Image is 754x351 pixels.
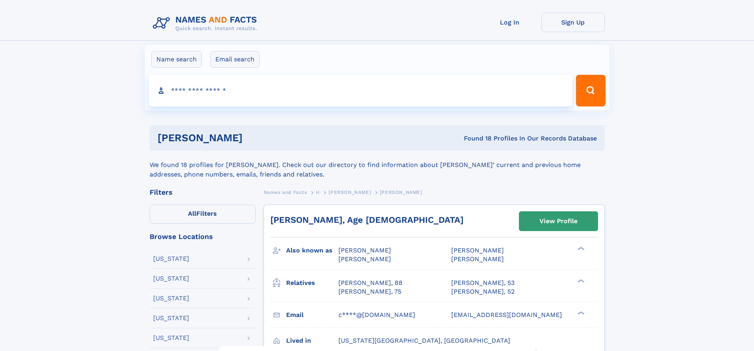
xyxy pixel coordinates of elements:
a: H [316,187,320,197]
span: [PERSON_NAME] [451,255,504,263]
a: [PERSON_NAME] [329,187,371,197]
div: We found 18 profiles for [PERSON_NAME]. Check out our directory to find information about [PERSON... [150,151,605,179]
span: [EMAIL_ADDRESS][DOMAIN_NAME] [451,311,562,319]
label: Name search [151,51,202,68]
h3: Relatives [286,276,338,290]
div: Browse Locations [150,233,256,240]
span: All [188,210,196,217]
div: [US_STATE] [153,256,189,262]
span: [US_STATE][GEOGRAPHIC_DATA], [GEOGRAPHIC_DATA] [338,337,510,344]
div: [US_STATE] [153,315,189,321]
h1: [PERSON_NAME] [158,133,353,143]
h3: Email [286,308,338,322]
label: Filters [150,205,256,224]
span: H [316,190,320,195]
span: [PERSON_NAME] [338,247,391,254]
a: View Profile [519,212,598,231]
a: Log In [478,13,541,32]
a: [PERSON_NAME], 88 [338,279,403,287]
div: Found 18 Profiles In Our Records Database [353,134,597,143]
a: [PERSON_NAME], 52 [451,287,515,296]
div: [US_STATE] [153,295,189,302]
a: [PERSON_NAME], 75 [338,287,401,296]
span: [PERSON_NAME] [329,190,371,195]
h3: Also known as [286,244,338,257]
a: [PERSON_NAME], 53 [451,279,515,287]
span: [PERSON_NAME] [338,255,391,263]
div: [US_STATE] [153,275,189,282]
span: [PERSON_NAME] [451,247,504,254]
a: [PERSON_NAME], Age [DEMOGRAPHIC_DATA] [270,215,463,225]
h3: Lived in [286,334,338,347]
div: ❯ [575,246,585,251]
input: search input [149,75,573,106]
div: View Profile [539,212,577,230]
div: ❯ [575,278,585,283]
button: Search Button [576,75,605,106]
a: Names and Facts [264,187,307,197]
div: ❯ [575,310,585,315]
span: [PERSON_NAME] [380,190,422,195]
div: [US_STATE] [153,335,189,341]
div: Filters [150,189,256,196]
a: Sign Up [541,13,605,32]
img: Logo Names and Facts [150,13,264,34]
label: Email search [210,51,260,68]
